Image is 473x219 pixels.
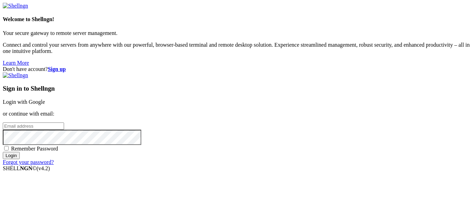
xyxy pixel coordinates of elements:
h4: Welcome to Shellngn! [3,16,470,22]
a: Sign up [48,66,66,72]
p: or continue with email: [3,111,470,117]
b: NGN [20,165,33,171]
a: Forgot your password? [3,159,54,165]
a: Learn More [3,60,29,66]
span: SHELL © [3,165,50,171]
span: 4.2.0 [37,165,50,171]
h3: Sign in to Shellngn [3,85,470,92]
input: Remember Password [4,146,9,150]
p: Your secure gateway to remote server management. [3,30,470,36]
img: Shellngn [3,3,28,9]
p: Connect and control your servers from anywhere with our powerful, browser-based terminal and remo... [3,42,470,54]
a: Login with Google [3,99,45,105]
input: Login [3,152,20,159]
div: Don't have account? [3,66,470,72]
input: Email address [3,122,64,130]
img: Shellngn [3,72,28,79]
span: Remember Password [11,146,58,152]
